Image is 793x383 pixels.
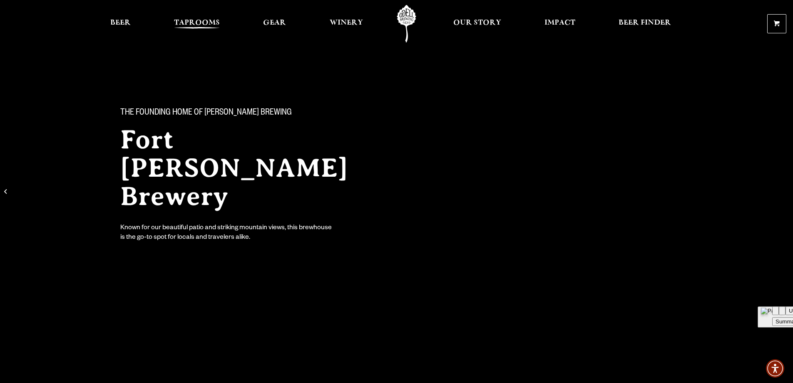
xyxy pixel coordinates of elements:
[110,20,131,26] span: Beer
[263,20,286,26] span: Gear
[120,224,333,243] div: Known for our beautiful patio and striking mountain views, this brewhouse is the go-to spot for l...
[539,5,581,43] a: Impact
[324,5,368,43] a: Winery
[174,20,220,26] span: Taprooms
[120,108,292,119] span: The Founding Home of [PERSON_NAME] Brewing
[330,20,363,26] span: Winery
[258,5,291,43] a: Gear
[453,20,501,26] span: Our Story
[391,5,422,43] a: Odell Home
[544,20,575,26] span: Impact
[448,5,507,43] a: Our Story
[169,5,225,43] a: Taprooms
[766,359,784,378] div: Accessibility Menu
[619,20,671,26] span: Beer Finder
[105,5,136,43] a: Beer
[120,125,380,210] h2: Fort [PERSON_NAME] Brewery
[779,306,786,315] button: Hide for 30 minutes
[613,5,676,43] a: Beer Finder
